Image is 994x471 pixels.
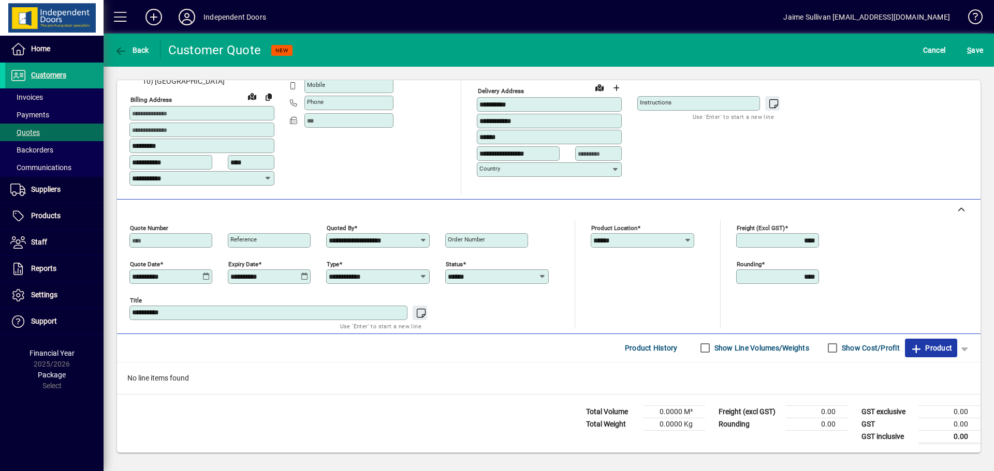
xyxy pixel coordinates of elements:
span: Settings [31,291,57,299]
mat-label: Quote date [130,260,160,267]
td: 0.00 [786,418,848,430]
span: Support [31,317,57,325]
mat-label: Rounding [737,260,762,267]
a: Quotes [5,124,104,141]
a: Backorders [5,141,104,159]
td: GST exclusive [856,405,918,418]
span: Reports [31,264,56,272]
label: Show Cost/Profit [840,343,900,353]
label: Show Line Volumes/Weights [712,343,809,353]
a: Suppliers [5,177,104,203]
span: Customers [31,71,66,79]
span: ave [967,42,983,58]
span: Communications [10,163,71,172]
div: Customer Quote [168,42,261,58]
button: Product [905,339,957,357]
span: Product History [625,340,678,356]
a: Knowledge Base [960,2,981,36]
mat-label: Title [130,296,142,303]
td: Rounding [713,418,786,430]
span: Package [38,371,66,379]
div: Independent Doors [203,9,266,25]
mat-label: Phone [307,98,324,105]
mat-label: Reference [230,236,257,243]
mat-label: Quote number [130,224,168,231]
mat-label: Instructions [640,99,671,106]
td: 0.00 [918,430,981,443]
td: Total Volume [581,405,643,418]
button: Save [964,41,986,59]
app-page-header-button: Back [104,41,160,59]
button: Back [112,41,152,59]
span: Backorders [10,146,53,154]
a: Payments [5,106,104,124]
span: Payments [10,111,49,119]
mat-label: Product location [591,224,637,231]
span: Cancel [923,42,946,58]
td: GST inclusive [856,430,918,443]
mat-label: Country [479,165,500,172]
mat-label: Order number [448,236,485,243]
mat-label: Mobile [307,81,325,88]
span: Product [910,340,952,356]
span: Back [114,46,149,54]
span: Financial Year [30,349,75,357]
td: 0.00 [918,405,981,418]
span: Invoices [10,93,43,101]
span: Suppliers [31,185,61,193]
button: Product History [621,339,682,357]
td: 0.0000 M³ [643,405,705,418]
td: Total Weight [581,418,643,430]
a: View on map [244,88,260,104]
span: Staff [31,238,47,246]
td: 0.00 [918,418,981,430]
button: Copy to Delivery address [260,88,277,105]
td: 0.00 [786,405,848,418]
td: Freight (excl GST) [713,405,786,418]
a: Products [5,203,104,229]
td: GST [856,418,918,430]
button: Profile [170,8,203,26]
a: Staff [5,230,104,255]
a: Home [5,36,104,62]
mat-label: Quoted by [327,224,354,231]
a: Communications [5,159,104,176]
mat-hint: Use 'Enter' to start a new line [340,320,421,332]
span: Products [31,211,61,220]
span: Quotes [10,128,40,136]
a: Settings [5,282,104,308]
div: Jaime Sullivan [EMAIL_ADDRESS][DOMAIN_NAME] [783,9,950,25]
mat-label: Status [446,260,463,267]
mat-label: Freight (excl GST) [737,224,785,231]
span: S [967,46,971,54]
mat-label: Expiry date [228,260,258,267]
a: Support [5,309,104,335]
a: Reports [5,256,104,282]
span: Home [31,44,50,53]
mat-label: Type [327,260,339,267]
td: 0.0000 Kg [643,418,705,430]
a: Invoices [5,88,104,106]
span: NEW [275,47,288,54]
button: Cancel [920,41,948,59]
a: View on map [591,79,608,96]
button: Add [137,8,170,26]
button: Choose address [608,80,624,96]
div: No line items found [117,362,981,394]
mat-hint: Use 'Enter' to start a new line [693,111,774,123]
